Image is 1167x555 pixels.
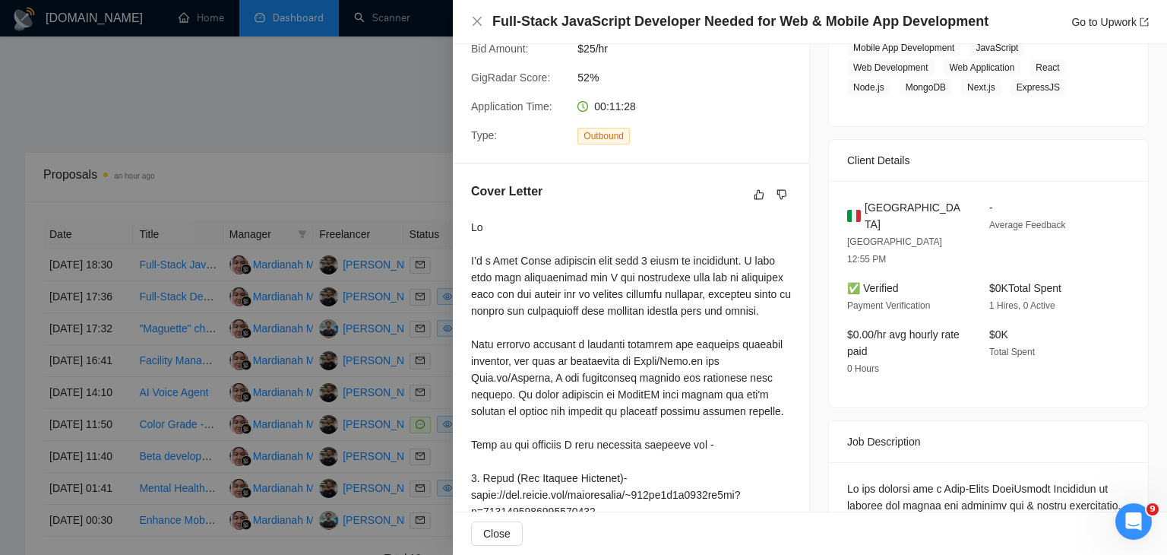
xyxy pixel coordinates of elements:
span: MongoDB [900,79,952,96]
span: Close [483,525,511,542]
span: export [1140,17,1149,27]
span: 1 Hires, 0 Active [989,300,1055,311]
span: Application Time: [471,100,552,113]
span: Total Spent [989,347,1035,357]
span: Node.js [847,79,890,96]
span: $0K Total Spent [989,282,1061,294]
span: Type: [471,129,497,141]
span: React [1029,59,1065,76]
span: Web Application [944,59,1021,76]
div: Job Description [847,421,1130,462]
span: JavaScript [969,40,1024,56]
img: 🇮🇹 [847,208,861,224]
span: clock-circle [577,101,588,112]
span: GigRadar Score: [471,71,550,84]
h4: Full-Stack JavaScript Developer Needed for Web & Mobile App Development [492,12,988,31]
button: dislike [773,186,791,204]
span: Payment Verification [847,300,930,311]
span: Outbound [577,128,630,144]
span: Web Development [847,59,935,76]
span: close [471,15,483,27]
span: Mobile App Development [847,40,960,56]
a: Go to Upworkexport [1071,16,1149,28]
span: $0.00/hr avg hourly rate paid [847,328,960,357]
span: [GEOGRAPHIC_DATA] [865,199,965,233]
span: Average Feedback [989,220,1066,230]
span: 0 Hours [847,363,879,374]
span: $0K [989,328,1008,341]
span: [GEOGRAPHIC_DATA] 12:55 PM [847,236,942,265]
iframe: Intercom live chat [1115,503,1152,540]
span: like [754,189,764,201]
span: $25/hr [577,40,805,57]
span: 52% [577,69,805,86]
span: ExpressJS [1010,79,1066,96]
div: Client Details [847,140,1130,181]
button: Close [471,15,483,28]
span: - [989,201,993,214]
span: Bid Amount: [471,43,529,55]
span: 00:11:28 [594,100,636,113]
span: dislike [776,189,787,201]
span: 9 [1146,503,1159,515]
span: ✅ Verified [847,282,899,294]
button: like [750,186,768,204]
button: Close [471,522,523,546]
span: Next.js [961,79,1001,96]
h5: Cover Letter [471,182,542,201]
